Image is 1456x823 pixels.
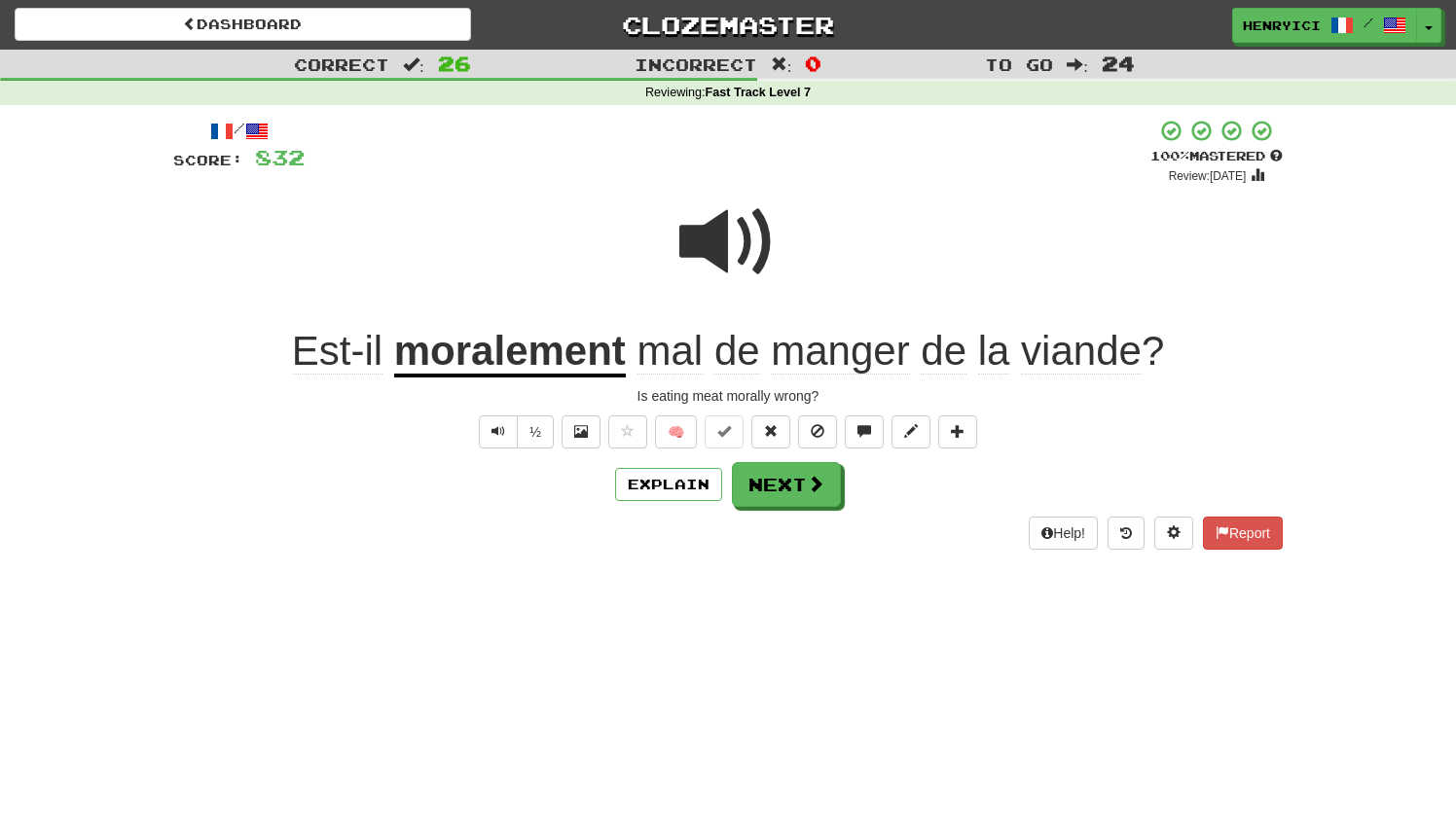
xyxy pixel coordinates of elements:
span: de [714,328,760,375]
button: Discuss sentence (alt+u) [845,415,884,448]
span: Incorrect [635,54,757,74]
span: 26 [438,52,471,75]
button: Favorite sentence (alt+f) [608,415,647,448]
div: / [173,119,305,143]
button: Edit sentence (alt+d) [892,415,930,448]
div: Is eating meat morally wrong? [173,386,1283,406]
u: moralement [394,328,626,377]
span: Henryici [1243,17,1321,34]
span: Est-il [292,328,382,375]
button: Report [1203,517,1283,550]
button: ½ [517,415,554,448]
span: viande [1021,328,1142,375]
button: 🧠 [655,415,697,448]
a: Henryici / [1232,8,1417,43]
button: Play sentence audio (ctl+space) [479,415,518,448]
button: Help! [1029,517,1098,550]
span: 832 [255,145,305,169]
span: / [1364,16,1373,29]
span: Correct [294,54,389,74]
span: Score: [173,152,243,168]
span: de [921,328,966,375]
button: Round history (alt+y) [1108,517,1145,550]
a: Clozemaster [500,8,957,42]
div: Text-to-speech controls [475,415,554,448]
span: : [403,56,424,73]
span: 24 [1102,52,1135,75]
button: Explain [615,468,722,501]
small: Review: [DATE] [1169,169,1247,183]
span: 100 % [1150,148,1189,163]
span: ? [626,328,1164,375]
span: 0 [805,52,821,75]
strong: Fast Track Level 7 [706,86,812,99]
span: : [771,56,792,73]
button: Show image (alt+x) [562,415,601,448]
span: mal [637,328,704,375]
button: Reset to 0% Mastered (alt+r) [751,415,790,448]
span: manger [771,328,909,375]
span: la [978,328,1010,375]
span: To go [985,54,1053,74]
a: Dashboard [15,8,471,41]
button: Next [732,462,841,507]
button: Add to collection (alt+a) [938,415,977,448]
div: Mastered [1150,148,1283,165]
button: Set this sentence to 100% Mastered (alt+m) [705,415,744,448]
button: Ignore sentence (alt+i) [798,415,837,448]
span: : [1067,56,1088,73]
